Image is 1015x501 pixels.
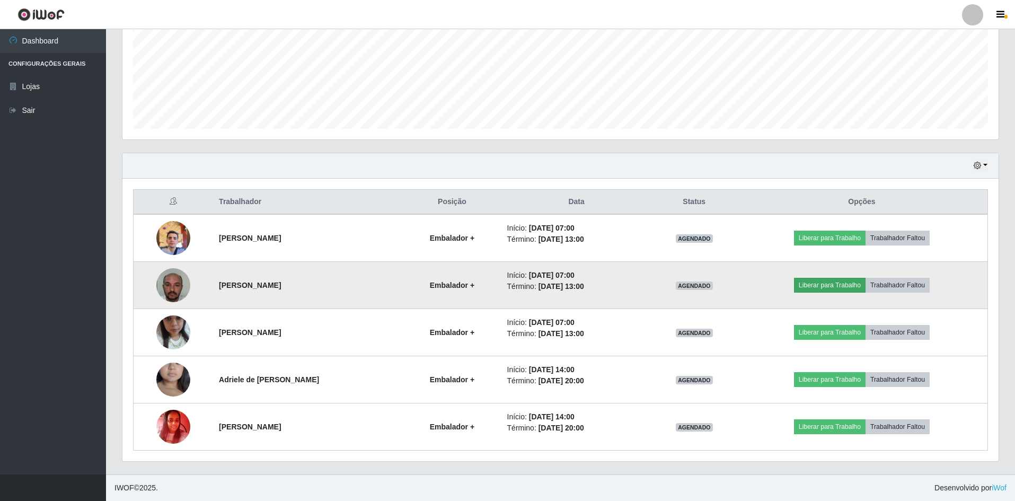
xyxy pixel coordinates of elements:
[794,372,866,387] button: Liberar para Trabalho
[219,281,281,289] strong: [PERSON_NAME]
[866,419,930,434] button: Trabalhador Faltou
[430,423,474,431] strong: Embalador +
[529,271,575,279] time: [DATE] 07:00
[529,365,575,374] time: [DATE] 14:00
[156,404,190,449] img: 1747400784122.jpeg
[794,325,866,340] button: Liberar para Trabalho
[529,224,575,232] time: [DATE] 07:00
[507,375,646,386] li: Término:
[156,342,190,417] img: 1734548593883.jpeg
[507,281,646,292] li: Término:
[934,482,1007,494] span: Desenvolvido por
[430,375,474,384] strong: Embalador +
[507,411,646,423] li: Início:
[507,223,646,234] li: Início:
[794,419,866,434] button: Liberar para Trabalho
[430,281,474,289] strong: Embalador +
[676,234,713,243] span: AGENDADO
[794,278,866,293] button: Liberar para Trabalho
[501,190,652,215] th: Data
[539,329,584,338] time: [DATE] 13:00
[507,423,646,434] li: Término:
[676,329,713,337] span: AGENDADO
[219,234,281,242] strong: [PERSON_NAME]
[652,190,736,215] th: Status
[794,231,866,245] button: Liberar para Trabalho
[539,424,584,432] time: [DATE] 20:00
[17,8,65,21] img: CoreUI Logo
[219,328,281,337] strong: [PERSON_NAME]
[507,317,646,328] li: Início:
[736,190,988,215] th: Opções
[156,255,190,315] img: 1756596320265.jpeg
[213,190,403,215] th: Trabalhador
[866,325,930,340] button: Trabalhador Faltou
[430,234,474,242] strong: Embalador +
[992,484,1007,492] a: iWof
[507,364,646,375] li: Início:
[676,282,713,290] span: AGENDADO
[507,234,646,245] li: Término:
[507,328,646,339] li: Término:
[219,375,319,384] strong: Adriele de [PERSON_NAME]
[114,484,134,492] span: IWOF
[529,318,575,327] time: [DATE] 07:00
[529,412,575,421] time: [DATE] 14:00
[676,423,713,432] span: AGENDADO
[676,376,713,384] span: AGENDADO
[866,231,930,245] button: Trabalhador Faltou
[156,302,190,363] img: 1756672151196.jpeg
[507,270,646,281] li: Início:
[430,328,474,337] strong: Embalador +
[866,372,930,387] button: Trabalhador Faltou
[156,208,190,268] img: 1756303649713.jpeg
[219,423,281,431] strong: [PERSON_NAME]
[539,235,584,243] time: [DATE] 13:00
[403,190,500,215] th: Posição
[539,282,584,291] time: [DATE] 13:00
[866,278,930,293] button: Trabalhador Faltou
[114,482,158,494] span: © 2025 .
[539,376,584,385] time: [DATE] 20:00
